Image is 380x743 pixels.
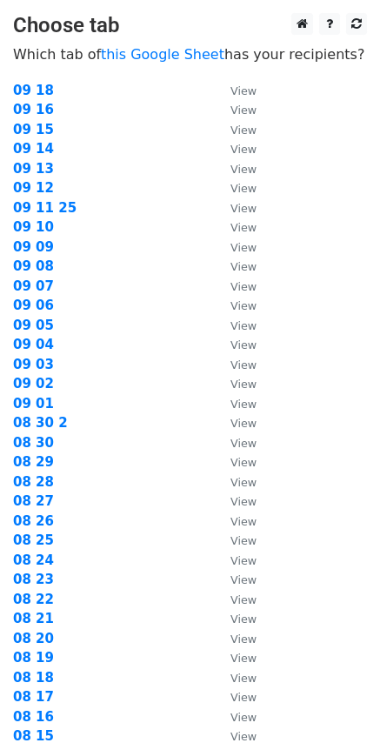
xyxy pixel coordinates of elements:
[13,454,54,470] a: 08 29
[13,611,54,626] a: 08 21
[13,689,54,705] strong: 08 17
[213,298,257,313] a: View
[213,552,257,568] a: View
[101,46,224,63] a: this Google Sheet
[13,552,54,568] a: 08 24
[230,358,257,371] small: View
[230,437,257,450] small: View
[213,376,257,392] a: View
[230,143,257,156] small: View
[230,163,257,176] small: View
[13,435,54,451] a: 08 30
[213,83,257,98] a: View
[13,239,54,255] a: 09 09
[213,513,257,529] a: View
[213,102,257,117] a: View
[213,415,257,431] a: View
[213,258,257,274] a: View
[213,219,257,235] a: View
[13,493,54,509] strong: 08 27
[13,415,68,431] a: 08 30 2
[230,338,257,351] small: View
[230,260,257,273] small: View
[13,631,54,646] a: 08 20
[230,319,257,332] small: View
[13,572,54,587] a: 08 23
[213,709,257,725] a: View
[230,280,257,293] small: View
[13,258,54,274] a: 09 08
[13,357,54,372] a: 09 03
[213,141,257,157] a: View
[13,337,54,352] a: 09 04
[230,495,257,508] small: View
[13,13,367,38] h3: Choose tab
[13,318,54,333] a: 09 05
[213,572,257,587] a: View
[13,83,54,98] strong: 09 18
[213,454,257,470] a: View
[13,709,54,725] strong: 08 16
[230,672,257,685] small: View
[213,239,257,255] a: View
[230,515,257,528] small: View
[213,396,257,412] a: View
[13,532,54,548] strong: 08 25
[13,180,54,196] a: 09 12
[13,102,54,117] a: 09 16
[213,592,257,607] a: View
[13,298,54,313] strong: 09 06
[13,376,54,392] a: 09 02
[13,141,54,157] a: 09 14
[13,219,54,235] a: 09 10
[213,122,257,137] a: View
[13,650,54,666] a: 08 19
[230,730,257,743] small: View
[230,398,257,411] small: View
[230,84,257,97] small: View
[230,711,257,724] small: View
[13,396,54,412] a: 09 01
[230,417,257,430] small: View
[213,670,257,686] a: View
[213,631,257,646] a: View
[230,378,257,391] small: View
[213,337,257,352] a: View
[230,124,257,137] small: View
[213,611,257,626] a: View
[230,299,257,312] small: View
[230,202,257,215] small: View
[13,200,77,216] a: 09 11 25
[13,122,54,137] a: 09 15
[213,650,257,666] a: View
[13,161,54,177] strong: 09 13
[213,493,257,509] a: View
[230,633,257,646] small: View
[13,45,367,64] p: Which tab of has your recipients?
[13,474,54,490] a: 08 28
[230,691,257,704] small: View
[13,670,54,686] a: 08 18
[13,592,54,607] strong: 08 22
[230,104,257,117] small: View
[213,689,257,705] a: View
